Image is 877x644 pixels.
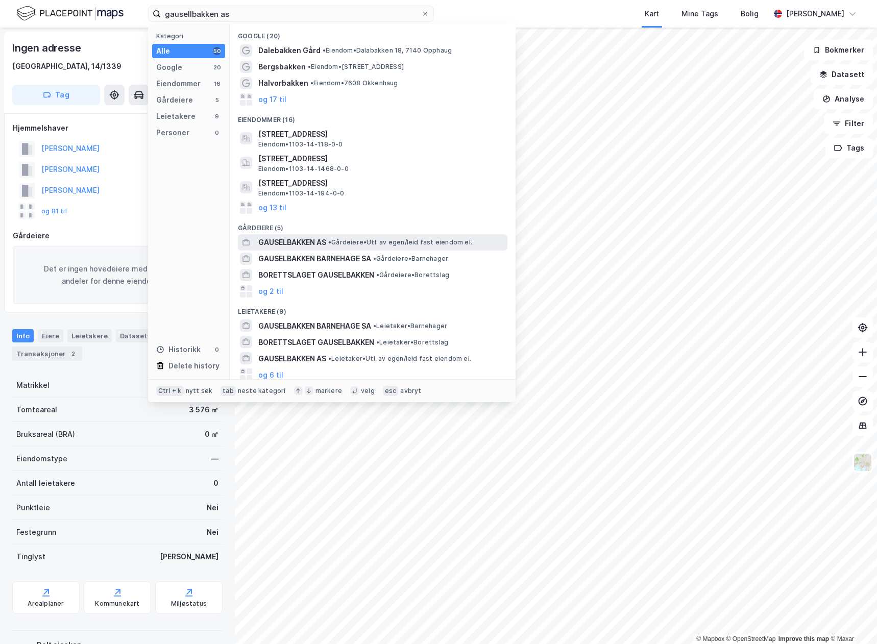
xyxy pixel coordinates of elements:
[376,338,379,346] span: •
[68,349,78,359] div: 2
[814,89,873,109] button: Analyse
[258,177,503,189] span: [STREET_ADDRESS]
[361,387,375,395] div: velg
[824,113,873,134] button: Filter
[373,322,376,330] span: •
[323,46,452,55] span: Eiendom • Dalabakken 18, 7140 Opphaug
[221,386,236,396] div: tab
[258,285,283,298] button: og 2 til
[323,46,326,54] span: •
[376,338,448,346] span: Leietaker • Borettslag
[258,236,326,249] span: GAUSELBAKKEN AS
[156,61,182,73] div: Google
[16,5,124,22] img: logo.f888ab2527a4732fd821a326f86c7f29.svg
[16,379,50,391] div: Matrikkel
[308,63,311,70] span: •
[258,202,286,214] button: og 13 til
[213,477,218,489] div: 0
[786,8,844,20] div: [PERSON_NAME]
[778,635,829,642] a: Improve this map
[13,230,222,242] div: Gårdeiere
[681,8,718,20] div: Mine Tags
[16,551,45,563] div: Tinglyst
[726,635,776,642] a: OpenStreetMap
[213,47,221,55] div: 50
[213,80,221,88] div: 16
[12,346,82,361] div: Transaksjoner
[12,329,34,342] div: Info
[211,453,218,465] div: —
[16,526,56,538] div: Festegrunn
[696,635,724,642] a: Mapbox
[38,329,63,342] div: Eiere
[258,93,286,106] button: og 17 til
[189,404,218,416] div: 3 576 ㎡
[826,595,877,644] div: Kontrollprogram for chat
[258,336,374,349] span: BORETTSLAGET GAUSELBAKKEN
[28,600,64,608] div: Arealplaner
[258,320,371,332] span: GAUSELBAKKEN BARNEHAGE SA
[213,129,221,137] div: 0
[230,24,516,42] div: Google (20)
[213,345,221,354] div: 0
[258,77,308,89] span: Halvorbakken
[328,238,472,246] span: Gårdeiere • Utl. av egen/leid fast eiendom el.
[310,79,313,87] span: •
[156,110,196,122] div: Leietakere
[12,40,83,56] div: Ingen adresse
[310,79,398,87] span: Eiendom • 7608 Okkenhaug
[230,216,516,234] div: Gårdeiere (5)
[258,269,374,281] span: BORETTSLAGET GAUSELBAKKEN
[258,44,321,57] span: Dalebakken Gård
[12,85,100,105] button: Tag
[213,96,221,104] div: 5
[16,404,57,416] div: Tomteareal
[811,64,873,85] button: Datasett
[258,189,345,197] span: Eiendom • 1103-14-194-0-0
[376,271,449,279] span: Gårdeiere • Borettslag
[116,329,154,342] div: Datasett
[156,32,225,40] div: Kategori
[95,600,139,608] div: Kommunekart
[12,60,121,72] div: [GEOGRAPHIC_DATA], 14/1339
[156,127,189,139] div: Personer
[826,595,877,644] iframe: Chat Widget
[315,387,342,395] div: markere
[156,45,170,57] div: Alle
[258,253,371,265] span: GAUSELBAKKEN BARNEHAGE SA
[67,329,112,342] div: Leietakere
[258,368,283,381] button: og 6 til
[207,526,218,538] div: Nei
[328,355,471,363] span: Leietaker • Utl. av egen/leid fast eiendom el.
[16,502,50,514] div: Punktleie
[168,360,220,372] div: Delete history
[328,238,331,246] span: •
[328,355,331,362] span: •
[741,8,759,20] div: Bolig
[853,453,872,472] img: Z
[258,140,343,148] span: Eiendom • 1103-14-118-0-0
[308,63,404,71] span: Eiendom • [STREET_ADDRESS]
[258,353,326,365] span: GAUSELBAKKEN AS
[156,343,201,356] div: Historikk
[230,108,516,126] div: Eiendommer (16)
[376,271,379,279] span: •
[160,551,218,563] div: [PERSON_NAME]
[373,255,448,263] span: Gårdeiere • Barnehager
[205,428,218,440] div: 0 ㎡
[16,453,67,465] div: Eiendomstype
[400,387,421,395] div: avbryt
[156,78,201,90] div: Eiendommer
[13,122,222,134] div: Hjemmelshaver
[213,63,221,71] div: 20
[16,477,75,489] div: Antall leietakere
[186,387,213,395] div: nytt søk
[258,61,306,73] span: Bergsbakken
[171,600,207,608] div: Miljøstatus
[207,502,218,514] div: Nei
[258,153,503,165] span: [STREET_ADDRESS]
[645,8,659,20] div: Kart
[258,165,349,173] span: Eiendom • 1103-14-1468-0-0
[373,322,447,330] span: Leietaker • Barnehager
[230,300,516,318] div: Leietakere (9)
